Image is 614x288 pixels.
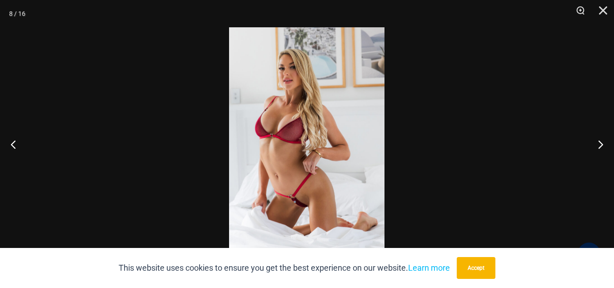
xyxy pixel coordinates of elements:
p: This website uses cookies to ensure you get the best experience on our website. [119,261,450,275]
a: Learn more [408,263,450,273]
div: 8 / 16 [9,7,25,20]
button: Accept [457,257,495,279]
button: Next [580,121,614,167]
img: Guilty Pleasures Red 1045 Bra 689 Micro 04 [229,27,384,261]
